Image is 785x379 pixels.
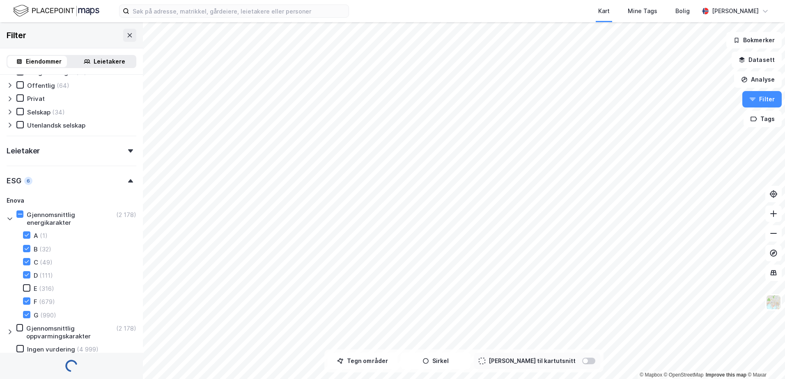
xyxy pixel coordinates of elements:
div: Ingen vurdering [27,345,75,353]
button: Tegn områder [328,353,397,369]
img: Z [766,295,781,310]
div: F [34,298,37,306]
div: (4 999) [77,345,99,353]
div: G [34,311,39,319]
div: Gjennomsnittlig energikarakter [27,211,115,226]
div: (2 178) [116,324,136,332]
div: Leietaker [7,146,40,156]
div: Kart [598,6,610,16]
img: spinner.a6d8c91a73a9ac5275cf975e30b51cfb.svg [65,359,78,372]
div: Kontrollprogram for chat [744,340,785,379]
div: Mine Tags [628,6,657,16]
div: Privat [27,95,45,103]
button: Datasett [732,52,782,68]
div: B [34,245,38,253]
div: (34) [52,108,65,116]
div: Bolig [675,6,690,16]
div: A [34,232,38,240]
div: 6 [24,177,32,185]
div: (2 178) [116,211,136,219]
div: (990) [40,311,56,319]
div: D [34,272,38,279]
button: Sirkel [401,353,471,369]
input: Søk på adresse, matrikkel, gårdeiere, leietakere eller personer [129,5,349,17]
div: Offentlig [27,82,55,89]
div: (32) [39,245,51,253]
div: Utenlandsk selskap [27,121,85,129]
div: Enova [7,196,24,205]
div: [PERSON_NAME] [712,6,759,16]
button: Bokmerker [726,32,782,48]
div: Filter [7,29,26,42]
div: Eiendommer [26,57,62,66]
iframe: Chat Widget [744,340,785,379]
a: OpenStreetMap [664,372,704,378]
div: (316) [39,285,54,292]
div: C [34,258,38,266]
div: (679) [39,298,55,306]
div: ESG [7,176,21,186]
div: Leietakere [94,57,125,66]
a: Mapbox [640,372,662,378]
button: Analyse [734,71,782,88]
button: Tags [744,111,782,127]
div: (64) [57,82,69,89]
div: [PERSON_NAME] til kartutsnitt [489,356,576,366]
button: Filter [742,91,782,107]
div: Gjennomsnittlig oppvarmingskarakter [26,324,115,340]
div: Selskap [27,108,50,116]
img: logo.f888ab2527a4732fd821a326f86c7f29.svg [13,4,99,18]
div: (49) [40,258,53,266]
div: (111) [39,272,53,279]
div: (1) [40,232,48,240]
a: Improve this map [706,372,746,378]
div: E [34,285,37,292]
